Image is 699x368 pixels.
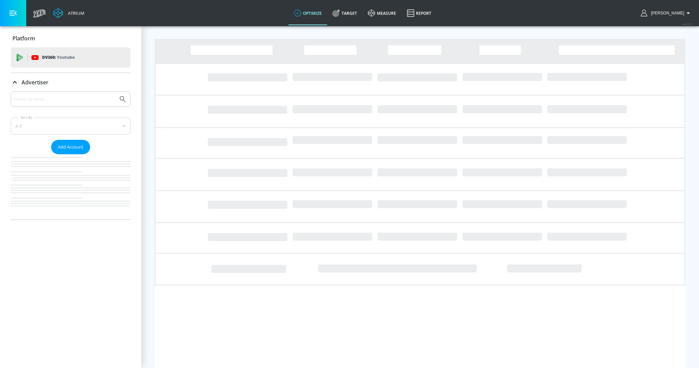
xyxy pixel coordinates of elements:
p: DV360: [42,54,75,61]
div: A-Z [11,118,130,134]
a: Atrium [53,8,84,18]
p: Youtube [57,54,75,61]
nav: list of Advertiser [11,154,130,219]
div: Advertiser [11,91,130,219]
p: Advertiser [22,79,48,86]
div: Advertiser [11,73,130,92]
a: measure [362,1,401,25]
a: optimize [288,1,327,25]
a: Target [327,1,362,25]
div: Platform [11,29,130,48]
label: Sort By [19,115,34,120]
button: Add Account [51,140,90,154]
input: Search by name [13,95,115,104]
span: login as: rebecca.streightiff@zefr.com [648,11,684,15]
a: Report [401,1,437,25]
span: Add Account [58,143,83,151]
span: v 4.22.2 [683,22,692,26]
p: Platform [12,35,35,42]
button: [PERSON_NAME] [641,9,692,17]
div: Atrium [65,10,84,16]
div: DV360: Youtube [11,47,130,68]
